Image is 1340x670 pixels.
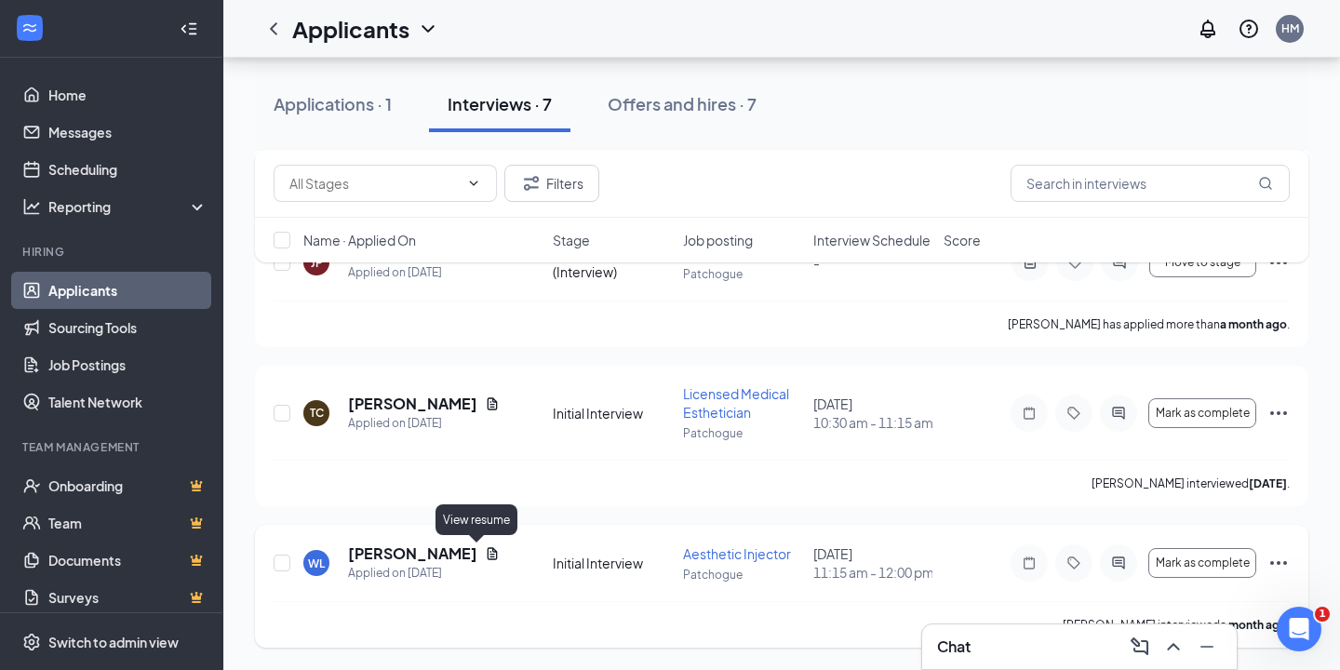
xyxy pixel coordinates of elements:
[48,346,208,383] a: Job Postings
[944,231,981,249] span: Score
[48,633,179,651] div: Switch to admin view
[683,425,802,441] p: Patchogue
[308,556,325,571] div: WL
[48,197,208,216] div: Reporting
[1277,607,1321,651] iframe: Intercom live chat
[683,385,789,421] span: Licensed Medical Esthetician
[520,172,543,194] svg: Filter
[485,546,500,561] svg: Document
[1148,398,1256,428] button: Mark as complete
[289,173,459,194] input: All Stages
[48,309,208,346] a: Sourcing Tools
[1018,406,1040,421] svg: Note
[1092,476,1290,491] p: [PERSON_NAME] interviewed .
[813,231,931,249] span: Interview Schedule
[1156,556,1250,569] span: Mark as complete
[348,394,477,414] h5: [PERSON_NAME]
[417,18,439,40] svg: ChevronDown
[1063,556,1085,570] svg: Tag
[48,76,208,114] a: Home
[292,13,409,45] h1: Applicants
[22,633,41,651] svg: Settings
[48,467,208,504] a: OnboardingCrown
[485,396,500,411] svg: Document
[22,197,41,216] svg: Analysis
[1063,406,1085,421] svg: Tag
[608,92,757,115] div: Offers and hires · 7
[1008,316,1290,332] p: [PERSON_NAME] has applied more than .
[1018,556,1040,570] svg: Note
[1220,317,1287,331] b: a month ago
[22,244,204,260] div: Hiring
[1192,632,1222,662] button: Minimize
[448,92,552,115] div: Interviews · 7
[813,395,932,432] div: [DATE]
[48,272,208,309] a: Applicants
[1267,552,1290,574] svg: Ellipses
[310,405,324,421] div: TC
[180,20,198,38] svg: Collapse
[48,579,208,616] a: SurveysCrown
[1281,20,1299,36] div: HM
[1011,165,1290,202] input: Search in interviews
[48,151,208,188] a: Scheduling
[22,439,204,455] div: Team Management
[303,231,416,249] span: Name · Applied On
[1148,548,1256,578] button: Mark as complete
[48,383,208,421] a: Talent Network
[348,414,500,433] div: Applied on [DATE]
[813,544,932,582] div: [DATE]
[504,165,599,202] button: Filter Filters
[1129,636,1151,658] svg: ComposeMessage
[1156,407,1250,420] span: Mark as complete
[1258,176,1273,191] svg: MagnifyingGlass
[1249,476,1287,490] b: [DATE]
[1315,607,1330,622] span: 1
[1107,406,1130,421] svg: ActiveChat
[1063,617,1290,633] p: [PERSON_NAME] interviewed .
[48,542,208,579] a: DocumentsCrown
[274,92,392,115] div: Applications · 1
[48,504,208,542] a: TeamCrown
[1107,556,1130,570] svg: ActiveChat
[813,413,932,432] span: 10:30 am - 11:15 am
[1125,632,1155,662] button: ComposeMessage
[348,543,477,564] h5: [PERSON_NAME]
[937,636,971,657] h3: Chat
[348,564,500,583] div: Applied on [DATE]
[813,563,932,582] span: 11:15 am - 12:00 pm
[1159,632,1188,662] button: ChevronUp
[1196,636,1218,658] svg: Minimize
[1238,18,1260,40] svg: QuestionInfo
[683,545,791,562] span: Aesthetic Injector
[262,18,285,40] svg: ChevronLeft
[20,19,39,37] svg: WorkstreamLogo
[1162,636,1185,658] svg: ChevronUp
[553,554,672,572] div: Initial Interview
[553,231,590,249] span: Stage
[683,567,802,583] p: Patchogue
[553,404,672,422] div: Initial Interview
[1197,18,1219,40] svg: Notifications
[1220,618,1287,632] b: a month ago
[683,231,753,249] span: Job posting
[1267,402,1290,424] svg: Ellipses
[435,504,517,535] div: View resume
[48,114,208,151] a: Messages
[466,176,481,191] svg: ChevronDown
